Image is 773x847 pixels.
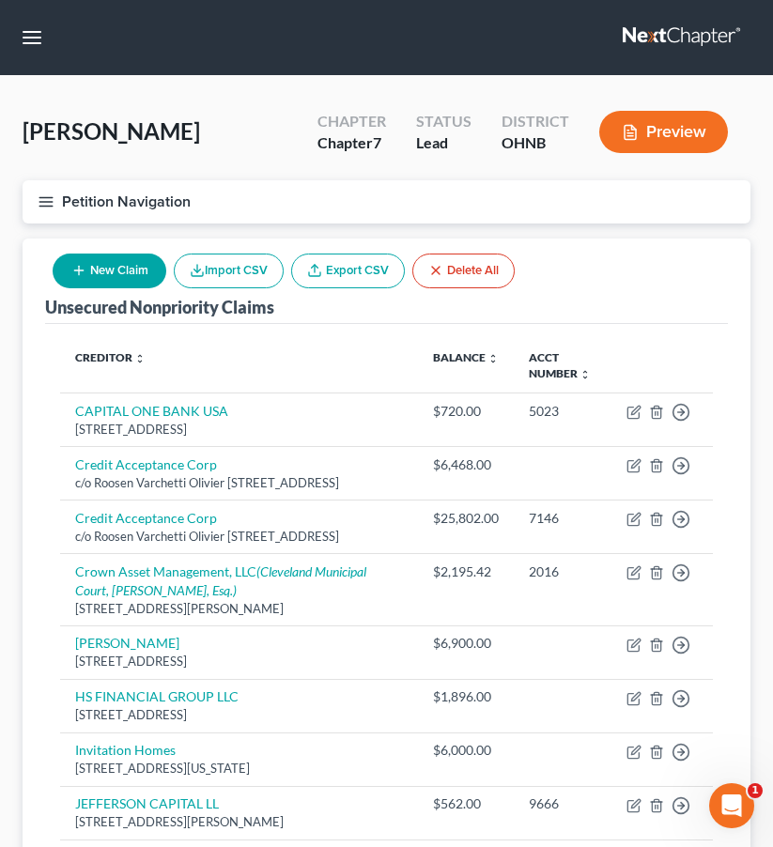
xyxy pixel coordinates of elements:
button: Petition Navigation [23,180,750,223]
button: New Claim [53,254,166,288]
a: Balance unfold_more [433,350,499,364]
span: [PERSON_NAME] [23,117,200,145]
div: Status [416,111,472,132]
div: $562.00 [433,794,499,813]
div: 5023 [529,402,596,421]
a: Creditor unfold_more [75,350,146,364]
div: OHNB [502,132,569,154]
div: Lead [416,132,472,154]
i: (Cleveland Municipal Court, [PERSON_NAME], Esq.) [75,563,366,598]
div: 7146 [529,509,596,528]
div: c/o Roosen Varchetti Olivier [STREET_ADDRESS] [75,474,403,492]
div: $1,896.00 [433,687,499,706]
a: Invitation Homes [75,742,176,758]
div: $6,468.00 [433,455,499,474]
div: District [502,111,569,132]
div: $720.00 [433,402,499,421]
div: [STREET_ADDRESS] [75,653,403,670]
button: Import CSV [174,254,284,288]
i: unfold_more [487,353,499,364]
a: Crown Asset Management, LLC(Cleveland Municipal Court, [PERSON_NAME], Esq.) [75,563,366,598]
div: $25,802.00 [433,509,499,528]
a: [PERSON_NAME] [75,635,179,651]
div: [STREET_ADDRESS][PERSON_NAME] [75,813,403,831]
button: Preview [599,111,728,153]
a: CAPITAL ONE BANK USA [75,403,228,419]
div: c/o Roosen Varchetti Olivier [STREET_ADDRESS] [75,528,403,546]
div: Unsecured Nonpriority Claims [45,296,274,318]
a: Credit Acceptance Corp [75,456,217,472]
div: $6,000.00 [433,741,499,760]
a: JEFFERSON CAPITAL LL [75,795,219,811]
div: $2,195.42 [433,562,499,581]
i: unfold_more [134,353,146,364]
div: Chapter [317,132,386,154]
div: [STREET_ADDRESS][US_STATE] [75,760,403,778]
a: HS FINANCIAL GROUP LLC [75,688,239,704]
div: 2016 [529,562,596,581]
iframe: Intercom live chat [709,783,754,828]
a: Export CSV [291,254,405,288]
div: Chapter [317,111,386,132]
div: [STREET_ADDRESS] [75,421,403,439]
button: Delete All [412,254,515,288]
div: $6,900.00 [433,634,499,653]
div: [STREET_ADDRESS] [75,706,403,724]
span: 1 [748,783,763,798]
div: 9666 [529,794,596,813]
i: unfold_more [580,369,591,380]
span: 7 [373,133,381,151]
a: Acct Number unfold_more [529,350,591,380]
div: [STREET_ADDRESS][PERSON_NAME] [75,600,403,618]
a: Credit Acceptance Corp [75,510,217,526]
